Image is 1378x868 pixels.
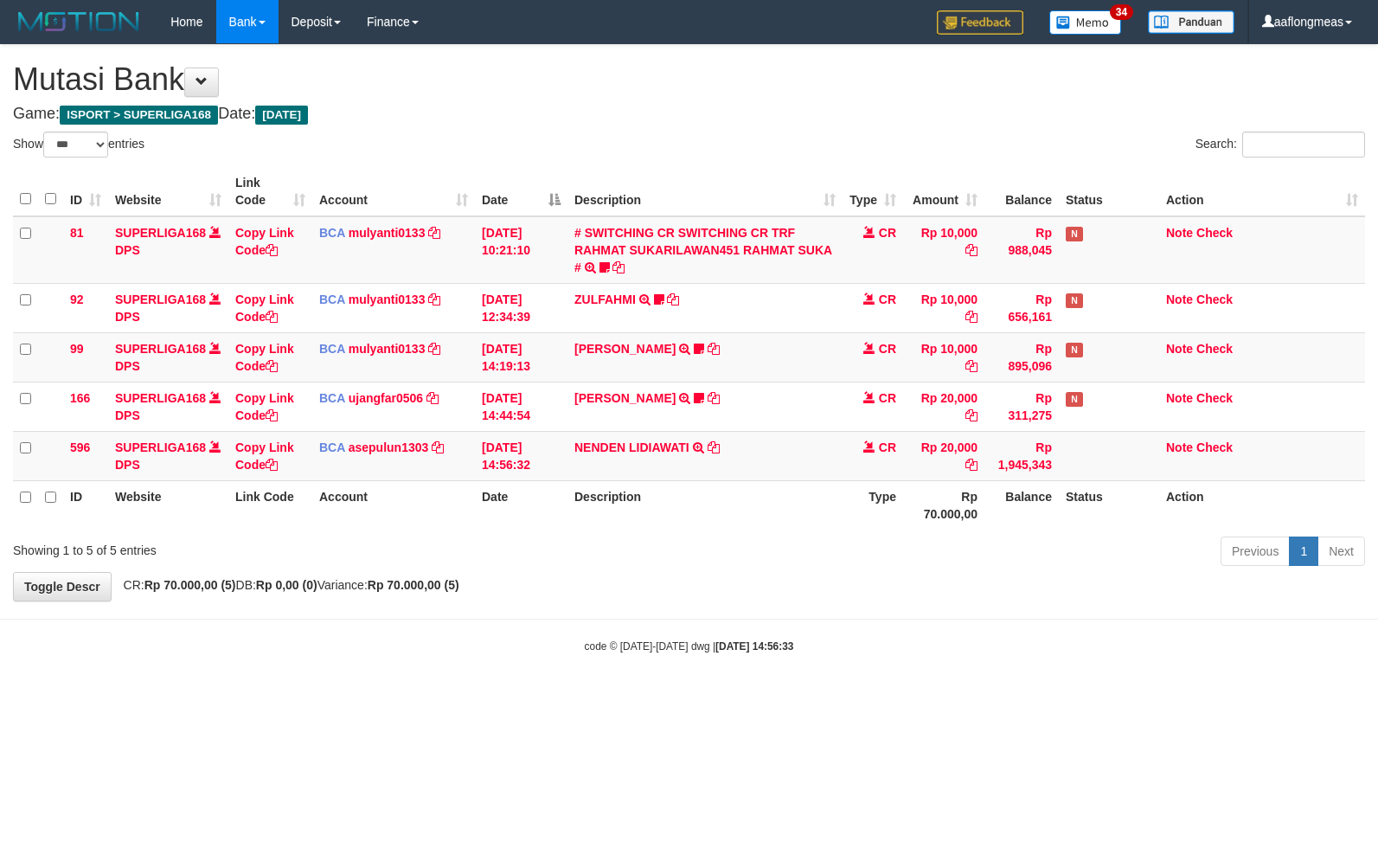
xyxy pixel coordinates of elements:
span: CR: DB: Variance: [115,578,459,592]
a: Toggle Descr [13,572,112,601]
th: Status [1059,480,1159,530]
a: Copy mulyanti0133 to clipboard [428,226,440,240]
span: 34 [1110,4,1133,20]
a: SUPERLIGA168 [115,342,206,356]
th: Date: activate to sort column descending [475,167,567,216]
a: Check [1196,440,1233,454]
a: SUPERLIGA168 [115,293,206,306]
a: Next [1317,537,1365,566]
td: Rp 1,945,343 [984,431,1059,480]
a: SUPERLIGA168 [115,440,206,454]
td: Rp 10,000 [903,216,984,284]
th: Action [1159,480,1365,530]
span: BCA [319,293,345,306]
th: Amount: activate to sort column ascending [903,167,984,216]
img: Button%20Memo.svg [1049,10,1122,35]
a: [PERSON_NAME] [574,342,676,356]
a: Note [1166,342,1193,356]
a: mulyanti0133 [349,293,426,306]
a: Copy mulyanti0133 to clipboard [428,342,440,356]
td: DPS [108,216,228,284]
a: mulyanti0133 [349,226,426,240]
span: Has Note [1066,227,1083,241]
th: Link Code [228,480,312,530]
td: [DATE] 12:34:39 [475,283,567,332]
th: Type [843,480,903,530]
select: Showentries [43,132,108,158]
span: Has Note [1066,293,1083,308]
img: MOTION_logo.png [13,9,144,35]
a: Copy # SWITCHING CR SWITCHING CR TRF RAHMAT SUKARILAWAN451 RAHMAT SUKA # to clipboard [612,260,625,274]
a: ujangfar0506 [349,391,423,405]
h4: Game: Date: [13,106,1365,123]
a: Copy Link Code [235,342,294,373]
a: asepulun1303 [349,440,429,454]
small: code © [DATE]-[DATE] dwg | [585,640,794,653]
th: Website [108,480,228,530]
a: Note [1166,391,1193,405]
a: Copy NOVEN ELING PRAYOG to clipboard [708,391,720,405]
a: SUPERLIGA168 [115,226,206,240]
strong: [DATE] 14:56:33 [715,640,793,653]
a: Copy Rp 20,000 to clipboard [965,458,977,472]
span: 99 [70,342,84,356]
div: Showing 1 to 5 of 5 entries [13,535,561,559]
td: [DATE] 14:44:54 [475,382,567,431]
th: Balance [984,167,1059,216]
a: Copy NENDEN LIDIAWATI to clipboard [708,440,720,454]
a: [PERSON_NAME] [574,391,676,405]
th: Status [1059,167,1159,216]
th: Website: activate to sort column ascending [108,167,228,216]
img: panduan.png [1148,10,1234,34]
span: BCA [319,391,345,405]
a: # SWITCHING CR SWITCHING CR TRF RAHMAT SUKARILAWAN451 RAHMAT SUKA # [574,226,832,274]
a: SUPERLIGA168 [115,391,206,405]
span: CR [879,342,896,356]
td: Rp 988,045 [984,216,1059,284]
th: Type: activate to sort column ascending [843,167,903,216]
a: Check [1196,342,1233,356]
td: DPS [108,283,228,332]
a: NENDEN LIDIAWATI [574,440,689,454]
h1: Mutasi Bank [13,62,1365,97]
td: Rp 10,000 [903,332,984,382]
span: CR [879,226,896,240]
span: 92 [70,293,84,306]
th: Account: activate to sort column ascending [312,167,475,216]
span: [DATE] [255,106,308,125]
th: Action: activate to sort column ascending [1159,167,1365,216]
th: ID [63,480,108,530]
a: Check [1196,391,1233,405]
label: Show entries [13,132,144,158]
span: BCA [319,440,345,454]
th: ID: activate to sort column ascending [63,167,108,216]
td: Rp 20,000 [903,431,984,480]
a: Copy ZULFAHMI to clipboard [667,293,679,306]
th: Description [567,480,843,530]
a: Copy Link Code [235,293,294,324]
strong: Rp 70.000,00 (5) [368,578,459,592]
a: Copy Link Code [235,226,294,257]
span: BCA [319,226,345,240]
a: Copy MUHAMMAD REZA to clipboard [708,342,720,356]
td: Rp 10,000 [903,283,984,332]
td: [DATE] 14:56:32 [475,431,567,480]
a: Copy Rp 10,000 to clipboard [965,359,977,373]
a: 1 [1289,537,1318,566]
a: Note [1166,293,1193,306]
a: ZULFAHMI [574,293,636,306]
a: Copy Rp 20,000 to clipboard [965,408,977,422]
td: Rp 311,275 [984,382,1059,431]
span: CR [879,440,896,454]
th: Account [312,480,475,530]
a: Copy mulyanti0133 to clipboard [428,293,440,306]
input: Search: [1242,132,1365,158]
th: Rp 70.000,00 [903,480,984,530]
a: Note [1166,226,1193,240]
a: Copy Link Code [235,440,294,472]
td: DPS [108,431,228,480]
a: Check [1196,226,1233,240]
span: Has Note [1066,392,1083,407]
td: [DATE] 14:19:13 [475,332,567,382]
td: DPS [108,332,228,382]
